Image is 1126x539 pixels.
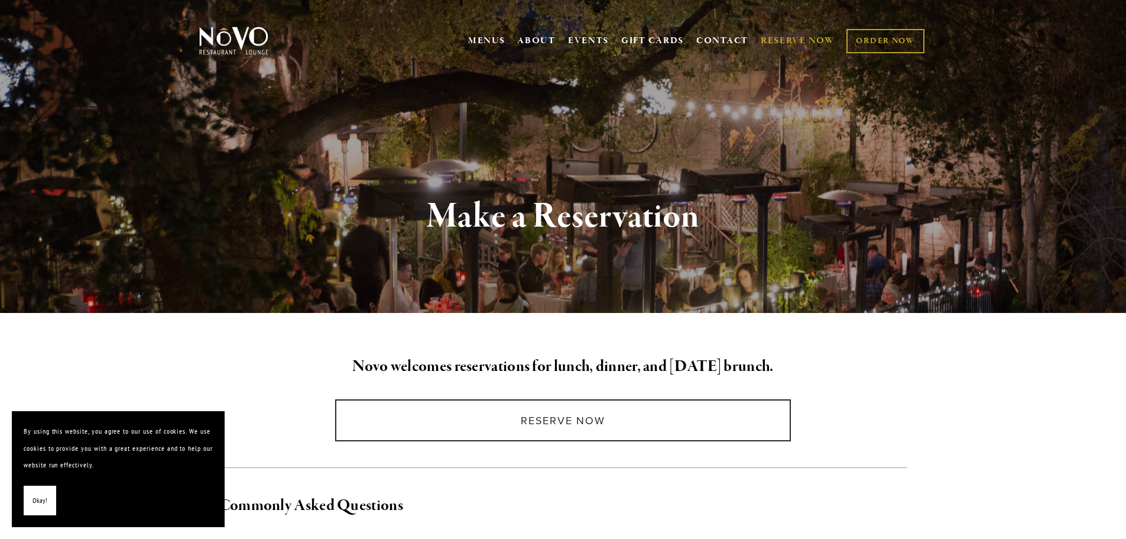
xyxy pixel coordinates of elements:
h2: Commonly Asked Questions [219,493,908,518]
a: MENUS [468,35,505,47]
a: RESERVE NOW [761,30,835,52]
span: Okay! [33,492,47,509]
button: Okay! [24,486,56,516]
a: GIFT CARDS [621,30,684,52]
section: Cookie banner [12,411,225,527]
a: ABOUT [517,35,556,47]
h2: Novo welcomes reservations for lunch, dinner, and [DATE] brunch. [219,354,908,379]
p: By using this website, you agree to our use of cookies. We use cookies to provide you with a grea... [24,423,213,474]
strong: Make a Reservation [427,194,699,239]
a: Reserve Now [335,399,791,441]
a: ORDER NOW [846,29,924,53]
a: EVENTS [568,35,609,47]
a: CONTACT [696,30,748,52]
img: Novo Restaurant &amp; Lounge [197,26,271,56]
